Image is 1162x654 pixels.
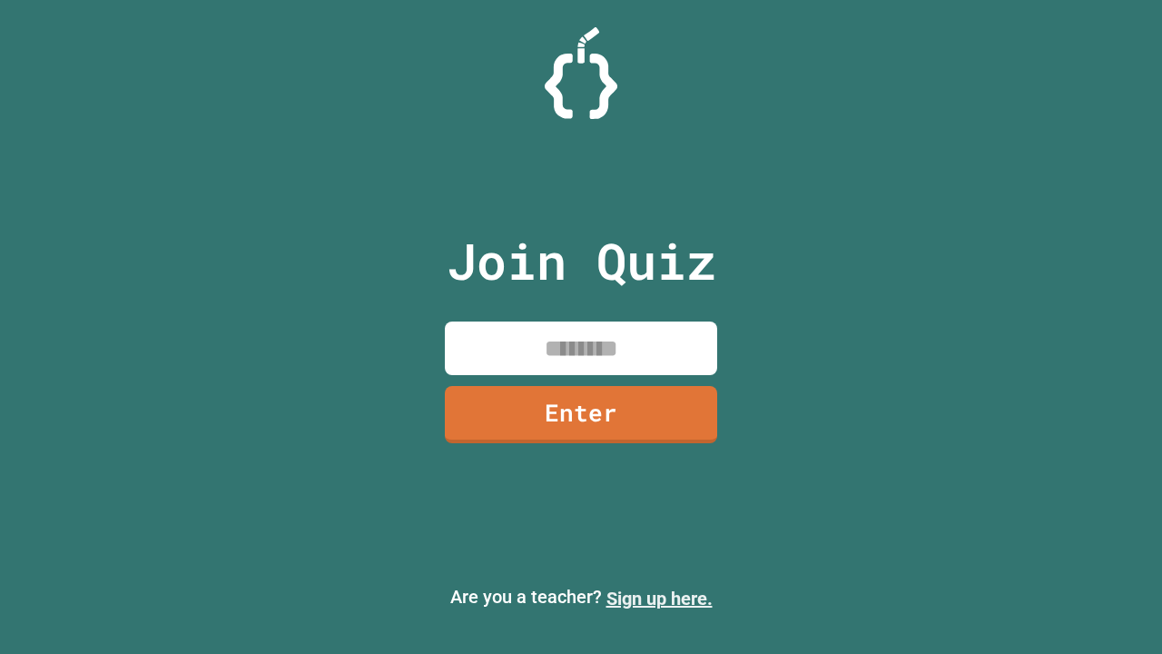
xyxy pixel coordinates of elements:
p: Are you a teacher? [15,583,1147,612]
img: Logo.svg [545,27,617,119]
iframe: chat widget [1086,581,1144,636]
a: Enter [445,386,717,443]
p: Join Quiz [447,223,716,299]
a: Sign up here. [606,588,713,609]
iframe: chat widget [1011,502,1144,580]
